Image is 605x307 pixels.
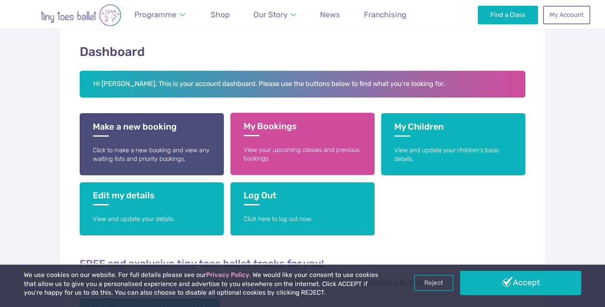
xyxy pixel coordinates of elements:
span: News [320,10,340,19]
p: View and update your details. [93,215,211,223]
img: tiny toes ballet [15,4,147,26]
a: Our Story [249,5,300,24]
a: Find a Class [478,6,538,24]
p: We use cookies on our website. For full details please see our . We would like your consent to us... [24,271,386,298]
p: Click here to log out now. [244,215,361,223]
h3: Log Out [244,190,361,205]
span: Franchising [364,10,406,19]
h3: My Children [394,121,512,137]
h2: Hi [PERSON_NAME]. This is your account dashboard. Please use the buttons below to find what you'r... [80,71,526,98]
h3: Make a new booking [93,121,211,137]
h3: Edit my details [93,190,211,205]
a: News [316,5,344,24]
a: Make a new booking Click to make a new booking and view any waiting lists and priority bookings. [80,113,224,175]
span: Programme [134,10,177,19]
p: Click to make a new booking and view any waiting lists and priority bookings. [93,146,211,164]
span: Our Story [253,10,288,19]
a: Accept [460,271,581,295]
a: My Account [543,6,590,24]
a: Programme [131,5,189,24]
a: Reject [414,275,453,291]
a: Log Out Click here to log out now. [230,182,375,235]
a: Shop [207,5,234,24]
h1: Dashboard [80,43,526,61]
a: My Children View and update your children's basic details. [381,113,525,175]
h4: FREE and exclusive tiny toes ballet tracks for you! [80,257,526,270]
a: Franchising [360,5,410,24]
a: My Bookings View your upcoming classes and previous bookings. [230,113,375,175]
h3: My Bookings [244,121,361,136]
span: Shop [211,10,230,19]
a: Privacy Policy [206,271,249,279]
p: View and update your children's basic details. [394,146,512,164]
p: View your upcoming classes and previous bookings. [244,146,361,163]
a: Edit my details View and update your details. [80,182,224,235]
